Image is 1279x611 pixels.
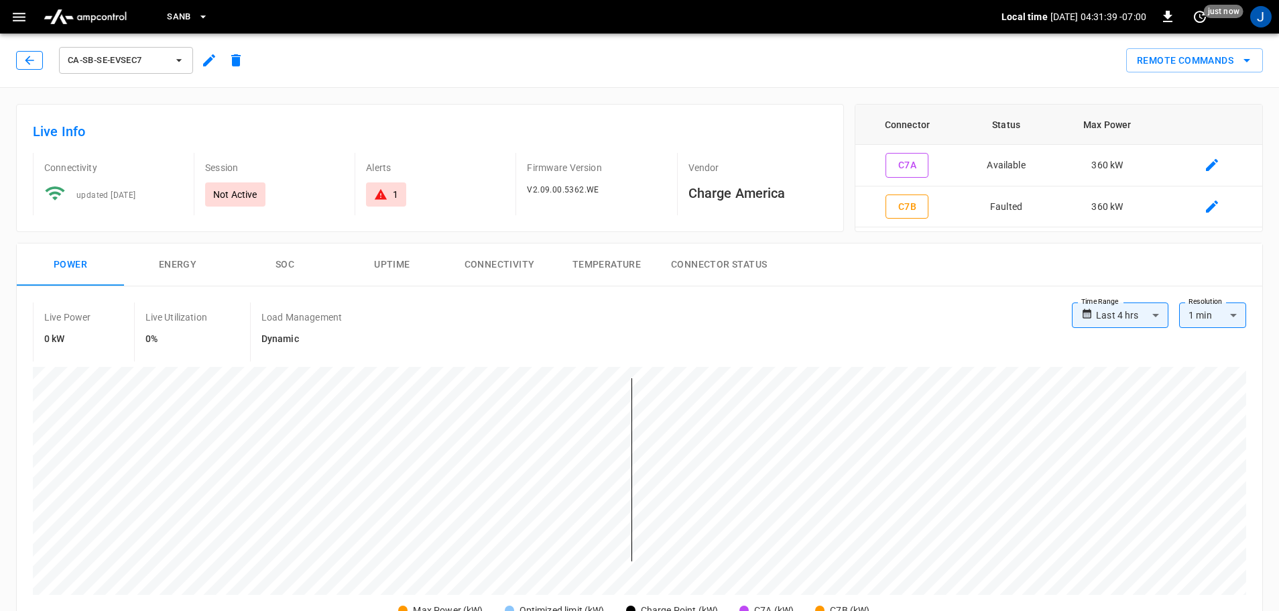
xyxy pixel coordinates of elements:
[44,332,91,347] h6: 0 kW
[1189,6,1211,27] button: set refresh interval
[205,161,344,174] p: Session
[886,195,928,219] button: C7B
[213,188,257,201] p: Not Active
[76,190,136,200] span: updated [DATE]
[339,243,446,286] button: Uptime
[660,243,778,286] button: Connector Status
[1001,10,1048,23] p: Local time
[33,121,827,142] h6: Live Info
[59,47,193,74] button: ca-sb-se-evseC7
[553,243,660,286] button: Temperature
[44,161,183,174] p: Connectivity
[1126,48,1263,73] div: remote commands options
[1053,105,1162,145] th: Max Power
[17,243,124,286] button: Power
[959,145,1053,186] td: Available
[959,186,1053,228] td: Faulted
[1053,145,1162,186] td: 360 kW
[855,105,959,145] th: Connector
[1250,6,1272,27] div: profile-icon
[446,243,553,286] button: Connectivity
[527,185,599,195] span: V2.09.00.5362.WE
[1179,302,1246,328] div: 1 min
[1081,296,1119,307] label: Time Range
[44,311,91,324] p: Live Power
[959,105,1053,145] th: Status
[1096,302,1168,328] div: Last 4 hrs
[527,161,666,174] p: Firmware Version
[261,311,342,324] p: Load Management
[1204,5,1243,18] span: just now
[38,4,132,30] img: ampcontrol.io logo
[393,188,398,201] div: 1
[855,105,1262,227] table: connector table
[124,243,231,286] button: Energy
[261,332,342,347] h6: Dynamic
[1189,296,1222,307] label: Resolution
[145,311,207,324] p: Live Utilization
[688,182,827,204] h6: Charge America
[886,153,928,178] button: C7A
[366,161,505,174] p: Alerts
[68,53,167,68] span: ca-sb-se-evseC7
[688,161,827,174] p: Vendor
[145,332,207,347] h6: 0%
[1050,10,1146,23] p: [DATE] 04:31:39 -07:00
[167,9,191,25] span: SanB
[1126,48,1263,73] button: Remote Commands
[162,4,214,30] button: SanB
[231,243,339,286] button: SOC
[1053,186,1162,228] td: 360 kW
